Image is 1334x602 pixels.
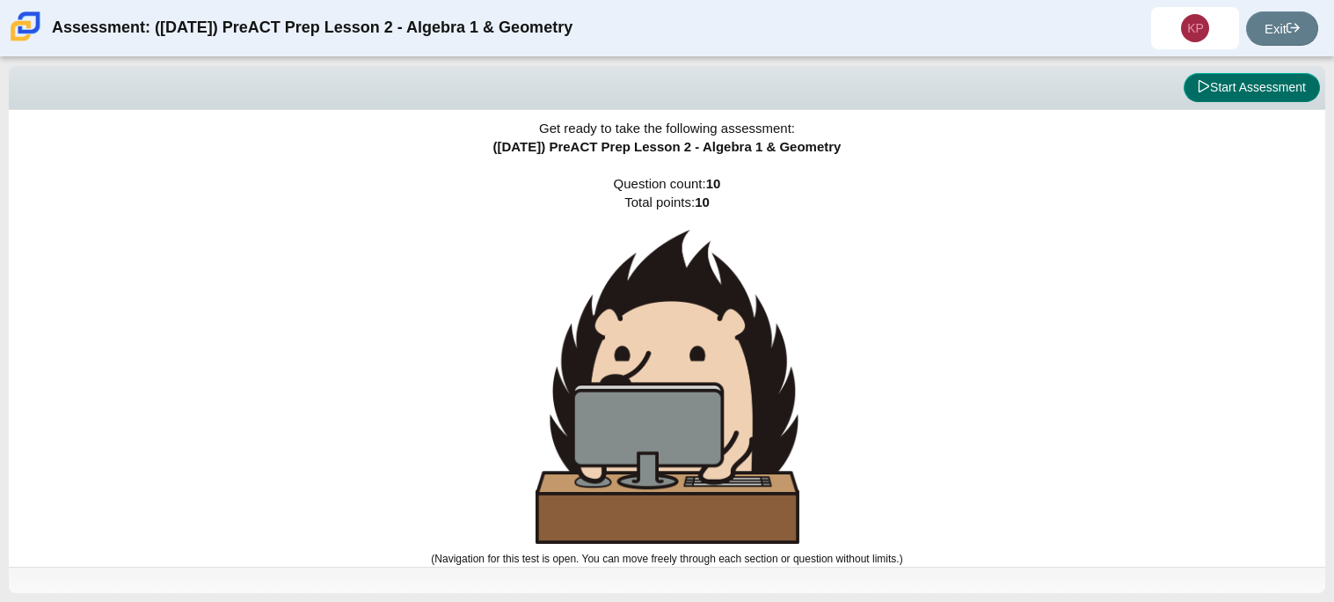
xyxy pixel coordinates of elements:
[431,176,902,565] span: Question count: Total points:
[539,121,795,136] span: Get ready to take the following assessment:
[1184,73,1320,103] button: Start Assessment
[706,176,721,191] b: 10
[52,7,572,49] div: Assessment: ([DATE]) PreACT Prep Lesson 2 - Algebra 1 & Geometry
[7,33,44,48] a: Carmen School of Science & Technology
[695,195,710,209] b: 10
[536,230,799,544] img: hedgehog-behind-computer-large.png
[7,8,44,45] img: Carmen School of Science & Technology
[493,139,842,154] span: ([DATE]) PreACT Prep Lesson 2 - Algebra 1 & Geometry
[1246,11,1318,46] a: Exit
[431,553,902,565] small: (Navigation for this test is open. You can move freely through each section or question without l...
[1187,22,1204,34] span: KP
